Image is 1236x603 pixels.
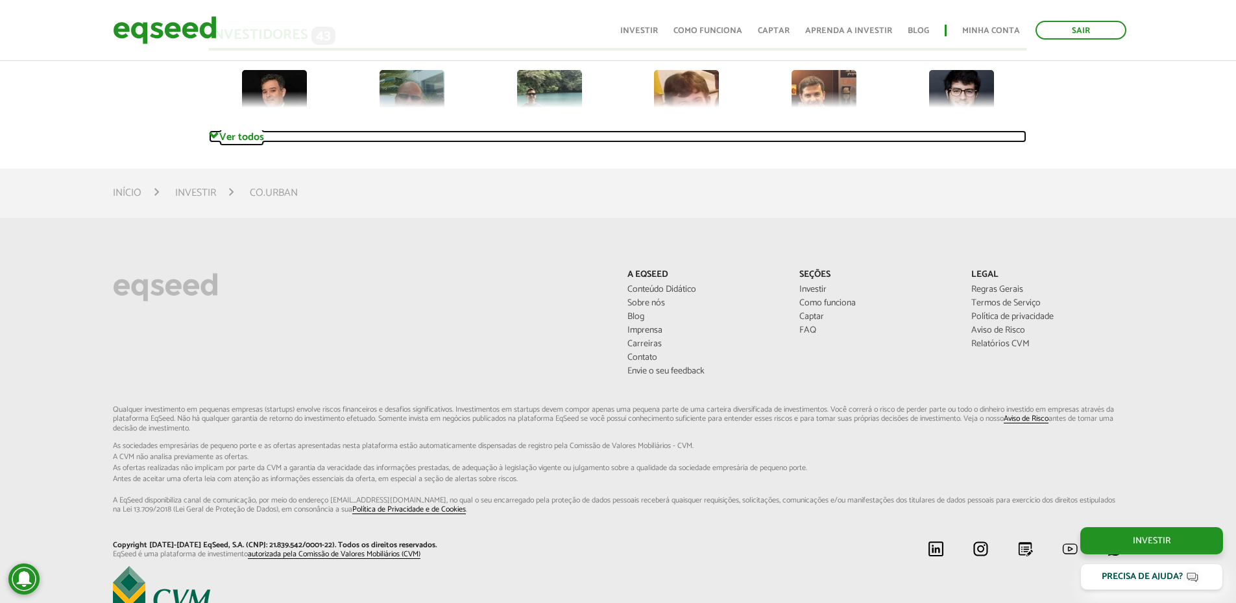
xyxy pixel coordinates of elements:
[113,270,218,305] img: EqSeed Logo
[758,27,790,35] a: Captar
[113,464,1124,472] span: As ofertas realizadas não implicam por parte da CVM a garantia da veracidade das informações p...
[971,326,1124,335] a: Aviso de Risco
[971,270,1124,281] p: Legal
[627,285,780,294] a: Conteúdo Didático
[971,285,1124,294] a: Regras Gerais
[352,506,466,514] a: Política de Privacidade e de Cookies
[627,353,780,362] a: Contato
[971,313,1124,322] a: Política de privacidade
[620,27,658,35] a: Investir
[908,27,929,35] a: Blog
[113,453,1124,461] span: A CVM não analisa previamente as ofertas.
[799,313,952,322] a: Captar
[673,27,742,35] a: Como funciona
[1036,21,1126,40] a: Sair
[248,550,420,559] a: autorizada pela Comissão de Valores Mobiliários (CVM)
[113,13,217,47] img: EqSeed
[792,70,856,135] img: picture-73573-1611603096.jpg
[928,541,944,557] img: linkedin.svg
[1004,415,1048,423] a: Aviso de Risco
[971,299,1124,308] a: Termos de Serviço
[209,130,1026,143] a: Ver todos
[799,299,952,308] a: Como funciona
[627,326,780,335] a: Imprensa
[962,27,1020,35] a: Minha conta
[627,313,780,322] a: Blog
[799,285,952,294] a: Investir
[627,270,780,281] p: A EqSeed
[805,27,892,35] a: Aprenda a investir
[242,70,307,135] img: picture-59196-1554917141.jpg
[1062,541,1078,557] img: youtube.svg
[971,340,1124,349] a: Relatórios CVM
[799,270,952,281] p: Seções
[627,340,780,349] a: Carreiras
[250,184,298,202] li: Co.Urban
[1017,541,1034,557] img: blog.svg
[1080,527,1223,554] a: Investir
[517,70,582,135] img: picture-48702-1526493360.jpg
[113,541,609,550] p: Copyright [DATE]-[DATE] EqSeed, S.A. (CNPJ: 21.839.542/0001-22). Todos os direitos reservados.
[113,188,141,198] a: Início
[113,550,609,559] p: EqSeed é uma plataforma de investimento
[175,188,216,198] a: Investir
[654,70,719,135] img: picture-64201-1566554857.jpg
[380,70,444,135] img: picture-39313-1481646781.jpg
[799,326,952,335] a: FAQ
[113,442,1124,450] span: As sociedades empresárias de pequeno porte e as ofertas apresentadas nesta plataforma estão aut...
[627,367,780,376] a: Envie o seu feedback
[113,475,1124,483] span: Antes de aceitar uma oferta leia com atenção as informações essenciais da oferta, em especial...
[113,405,1124,515] p: Qualquer investimento em pequenas empresas (startups) envolve riscos financeiros e desafios signi...
[627,299,780,308] a: Sobre nós
[929,70,994,135] img: picture-61607-1560438405.jpg
[973,541,989,557] img: instagram.svg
